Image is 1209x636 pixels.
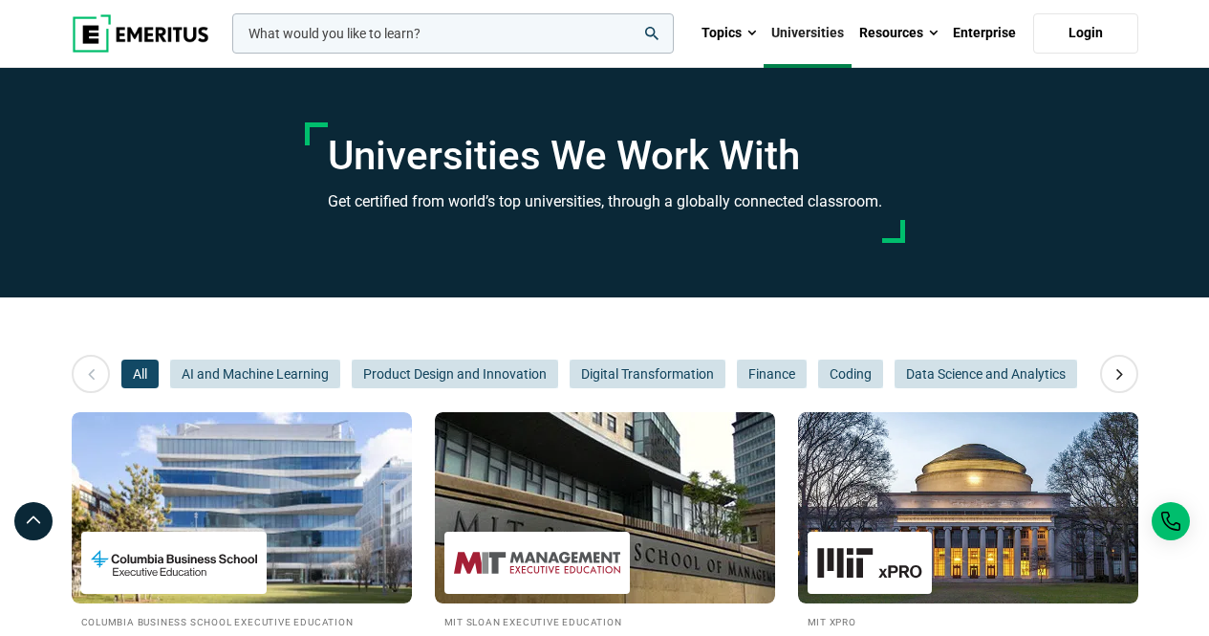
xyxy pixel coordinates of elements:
img: MIT Sloan Executive Education [454,541,620,584]
h2: MIT Sloan Executive Education [444,613,766,629]
a: Login [1033,13,1138,54]
h2: MIT xPRO [808,613,1129,629]
button: AI and Machine Learning [170,360,340,388]
img: MIT xPRO [817,541,922,584]
button: Product Design and Innovation [352,360,558,388]
h1: Universities We Work With [328,132,882,180]
button: All [121,360,159,388]
input: woocommerce-product-search-field-0 [232,13,674,54]
a: Universities We Work With MIT Sloan Executive Education MIT Sloan Executive Education [435,412,775,629]
img: Universities We Work With [72,412,412,603]
img: Columbia Business School Executive Education [91,541,257,584]
h2: Columbia Business School Executive Education [81,613,402,629]
button: Finance [737,360,807,388]
img: Universities We Work With [798,412,1138,603]
button: Digital Transformation [570,360,725,388]
a: Universities We Work With MIT xPRO MIT xPRO [798,412,1138,629]
h3: Get certified from world’s top universities, through a globally connected classroom. [328,189,882,214]
button: Data Science and Analytics [895,360,1077,388]
img: Universities We Work With [435,412,775,603]
a: Universities We Work With Columbia Business School Executive Education Columbia Business School E... [72,412,412,629]
button: Coding [818,360,883,388]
